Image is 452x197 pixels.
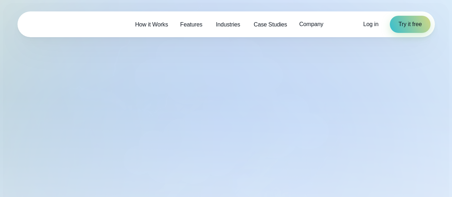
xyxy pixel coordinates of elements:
[390,16,430,33] a: Try it free
[248,17,293,32] a: Case Studies
[180,20,202,29] span: Features
[216,20,240,29] span: Industries
[363,21,379,27] span: Log in
[398,20,422,29] span: Try it free
[363,20,379,29] a: Log in
[129,17,174,32] a: How it Works
[254,20,287,29] span: Case Studies
[135,20,168,29] span: How it Works
[299,20,323,29] span: Company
